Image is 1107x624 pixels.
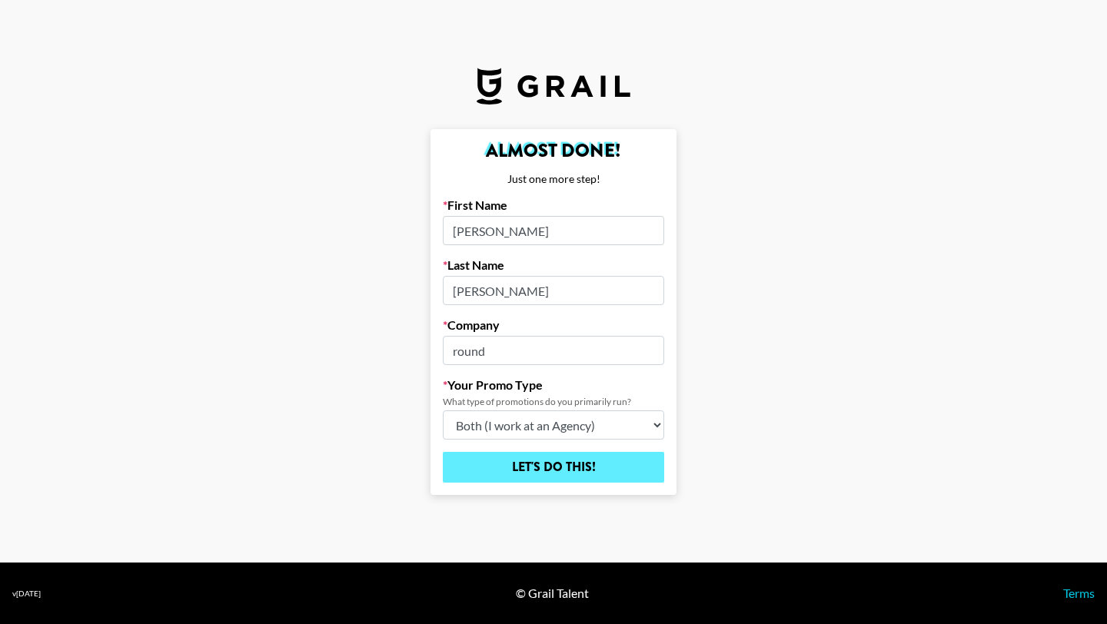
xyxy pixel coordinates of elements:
div: What type of promotions do you primarily run? [443,396,664,407]
label: Company [443,317,664,333]
input: Company [443,336,664,365]
div: © Grail Talent [516,586,589,601]
h2: Almost Done! [443,141,664,160]
label: Last Name [443,257,664,273]
div: v [DATE] [12,589,41,599]
img: Grail Talent Logo [477,68,630,105]
input: Let's Do This! [443,452,664,483]
div: Just one more step! [443,172,664,186]
a: Terms [1063,586,1095,600]
label: Your Promo Type [443,377,664,393]
label: First Name [443,197,664,213]
input: First Name [443,216,664,245]
input: Last Name [443,276,664,305]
